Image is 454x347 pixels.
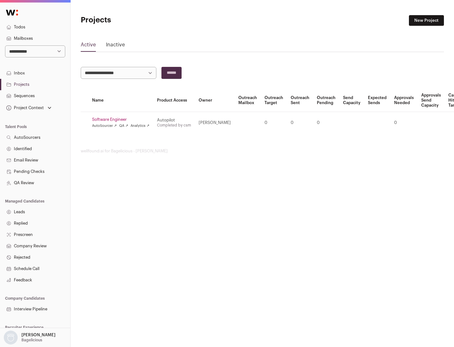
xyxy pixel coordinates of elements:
[21,338,42,343] p: Bagelicious
[339,89,364,112] th: Send Capacity
[81,149,444,154] footer: wellfound:ai for Bagelicious - [PERSON_NAME]
[5,103,53,112] button: Open dropdown
[153,89,195,112] th: Product Access
[92,123,117,128] a: AutoSourcer ↗
[195,112,235,134] td: [PERSON_NAME]
[88,89,153,112] th: Name
[81,41,96,51] a: Active
[106,41,125,51] a: Inactive
[390,89,417,112] th: Approvals Needed
[21,332,55,338] p: [PERSON_NAME]
[287,89,313,112] th: Outreach Sent
[81,15,202,25] h1: Projects
[261,112,287,134] td: 0
[364,89,390,112] th: Expected Sends
[409,15,444,26] a: New Project
[195,89,235,112] th: Owner
[235,89,261,112] th: Outreach Mailbox
[157,118,191,123] div: Autopilot
[119,123,128,128] a: QA ↗
[261,89,287,112] th: Outreach Target
[131,123,149,128] a: Analytics ↗
[313,89,339,112] th: Outreach Pending
[157,123,191,127] a: Completed by csm
[4,331,18,344] img: nopic.png
[417,89,445,112] th: Approvals Send Capacity
[390,112,417,134] td: 0
[313,112,339,134] td: 0
[287,112,313,134] td: 0
[3,331,57,344] button: Open dropdown
[5,105,44,110] div: Project Context
[3,6,21,19] img: Wellfound
[92,117,149,122] a: Software Engineer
